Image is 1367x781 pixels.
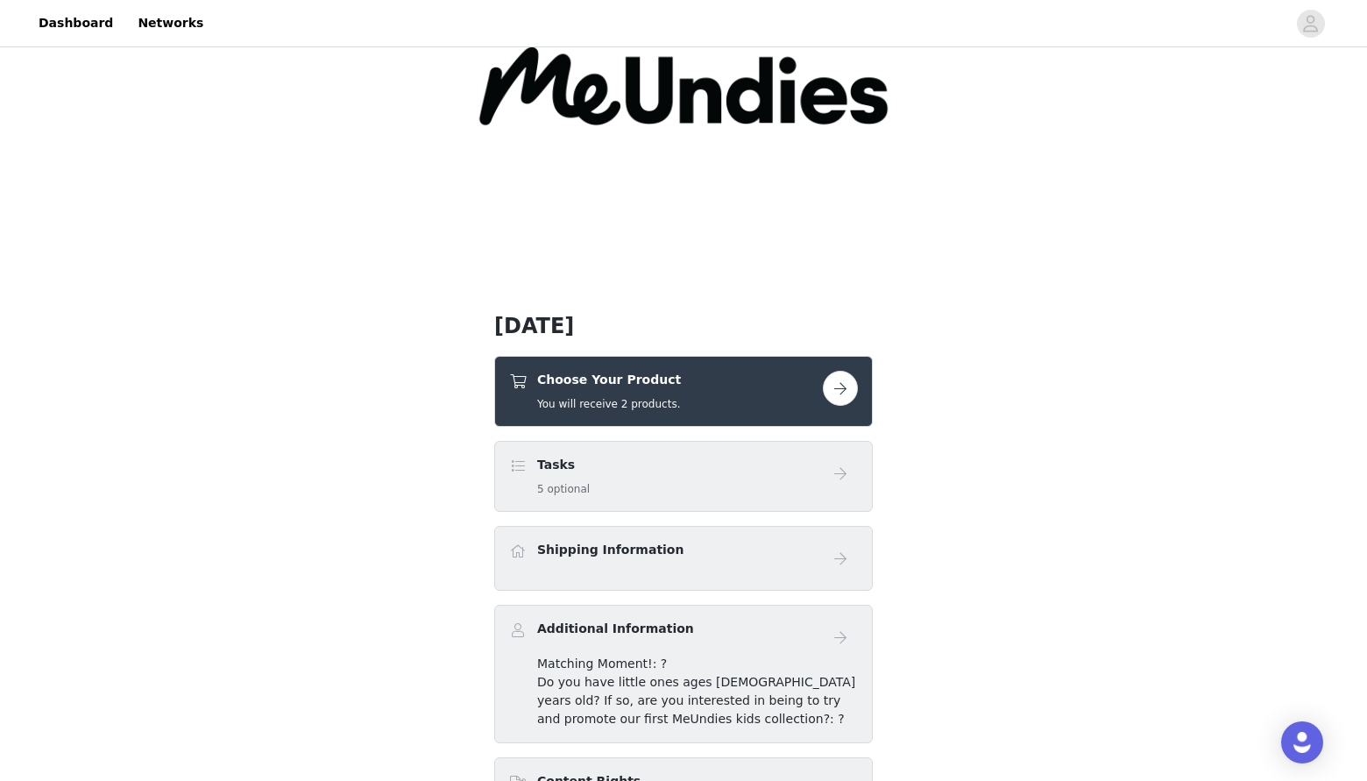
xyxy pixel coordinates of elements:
[494,605,873,743] div: Additional Information
[494,356,873,427] div: Choose Your Product
[494,441,873,512] div: Tasks
[537,456,590,474] h4: Tasks
[1302,10,1319,38] div: avatar
[537,675,855,726] span: Do you have little ones ages [DEMOGRAPHIC_DATA] years old? If so, are you interested in being to ...
[537,620,694,638] h4: Additional Information
[494,310,873,342] h1: [DATE]
[537,481,590,497] h5: 5 optional
[537,371,681,389] h4: Choose Your Product
[537,396,681,412] h5: You will receive 2 products.
[127,4,214,43] a: Networks
[494,526,873,591] div: Shipping Information
[28,4,124,43] a: Dashboard
[537,541,683,559] h4: Shipping Information
[1281,721,1323,763] div: Open Intercom Messenger
[537,657,667,671] span: Matching Moment!: ?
